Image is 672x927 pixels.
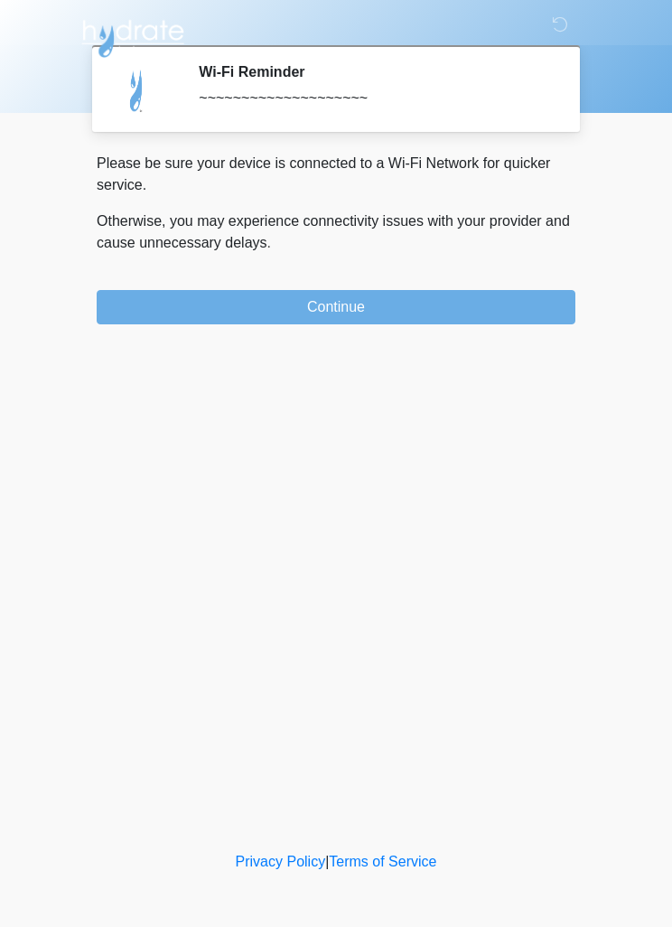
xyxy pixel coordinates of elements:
[325,854,329,869] a: |
[97,290,575,324] button: Continue
[236,854,326,869] a: Privacy Policy
[267,235,271,250] span: .
[329,854,436,869] a: Terms of Service
[110,63,164,117] img: Agent Avatar
[97,153,575,196] p: Please be sure your device is connected to a Wi-Fi Network for quicker service.
[199,88,548,109] div: ~~~~~~~~~~~~~~~~~~~~
[97,211,575,254] p: Otherwise, you may experience connectivity issues with your provider and cause unnecessary delays
[79,14,187,59] img: Hydrate IV Bar - Scottsdale Logo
